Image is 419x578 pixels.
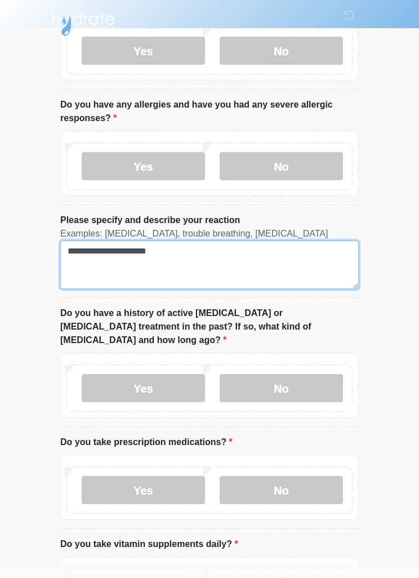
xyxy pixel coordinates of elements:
img: Hydrate IV Bar - Scottsdale Logo [49,8,117,37]
label: Yes [82,476,205,504]
label: Please specify and describe your reaction [60,214,240,227]
label: No [220,152,343,180]
label: Do you take prescription medications? [60,435,233,449]
label: Do you have any allergies and have you had any severe allergic responses? [60,98,359,125]
label: No [220,374,343,402]
label: No [220,476,343,504]
label: No [220,37,343,65]
label: Do you have a history of active [MEDICAL_DATA] or [MEDICAL_DATA] treatment in the past? If so, wh... [60,306,359,347]
label: Yes [82,374,205,402]
div: Examples: [MEDICAL_DATA], trouble breathing, [MEDICAL_DATA] [60,227,359,241]
label: Do you take vitamin supplements daily? [60,537,238,551]
label: Yes [82,37,205,65]
label: Yes [82,152,205,180]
